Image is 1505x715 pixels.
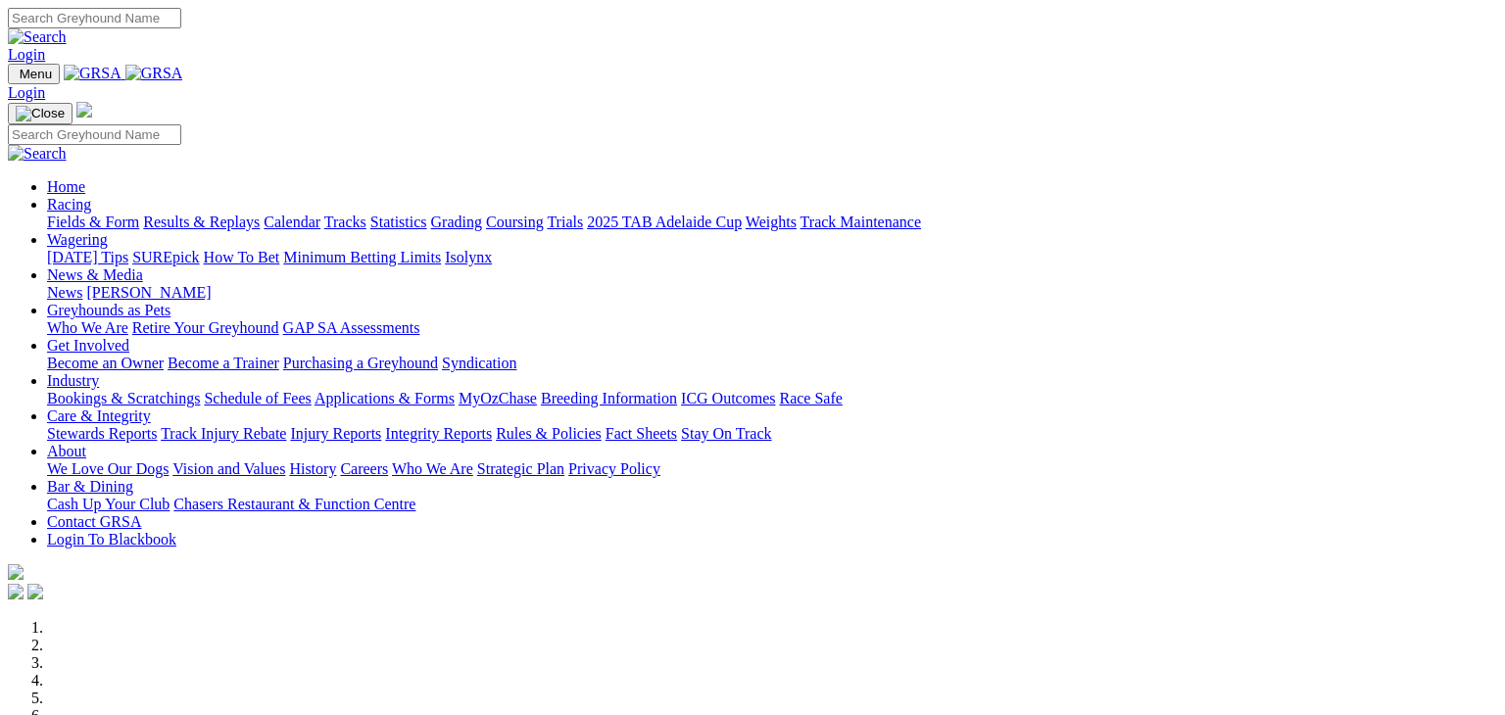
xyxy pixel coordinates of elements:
[8,584,24,599] img: facebook.svg
[568,460,660,477] a: Privacy Policy
[370,214,427,230] a: Statistics
[47,531,176,548] a: Login To Blackbook
[324,214,366,230] a: Tracks
[47,443,86,459] a: About
[47,302,170,318] a: Greyhounds as Pets
[47,214,139,230] a: Fields & Form
[8,46,45,63] a: Login
[132,249,199,265] a: SUREpick
[47,355,164,371] a: Become an Owner
[442,355,516,371] a: Syndication
[161,425,286,442] a: Track Injury Rebate
[47,407,151,424] a: Care & Integrity
[779,390,842,406] a: Race Safe
[8,8,181,28] input: Search
[587,214,742,230] a: 2025 TAB Adelaide Cup
[547,214,583,230] a: Trials
[8,103,73,124] button: Toggle navigation
[47,425,1497,443] div: Care & Integrity
[173,496,415,512] a: Chasers Restaurant & Function Centre
[486,214,544,230] a: Coursing
[340,460,388,477] a: Careers
[431,214,482,230] a: Grading
[47,460,169,477] a: We Love Our Dogs
[47,196,91,213] a: Racing
[681,425,771,442] a: Stay On Track
[8,564,24,580] img: logo-grsa-white.png
[47,266,143,283] a: News & Media
[290,425,381,442] a: Injury Reports
[445,249,492,265] a: Isolynx
[47,249,128,265] a: [DATE] Tips
[289,460,336,477] a: History
[47,231,108,248] a: Wagering
[47,513,141,530] a: Contact GRSA
[204,249,280,265] a: How To Bet
[172,460,285,477] a: Vision and Values
[64,65,121,82] img: GRSA
[8,28,67,46] img: Search
[8,64,60,84] button: Toggle navigation
[541,390,677,406] a: Breeding Information
[47,425,157,442] a: Stewards Reports
[47,478,133,495] a: Bar & Dining
[746,214,797,230] a: Weights
[16,106,65,121] img: Close
[86,284,211,301] a: [PERSON_NAME]
[47,214,1497,231] div: Racing
[20,67,52,81] span: Menu
[264,214,320,230] a: Calendar
[283,355,438,371] a: Purchasing a Greyhound
[47,496,1497,513] div: Bar & Dining
[385,425,492,442] a: Integrity Reports
[477,460,564,477] a: Strategic Plan
[47,372,99,389] a: Industry
[47,319,128,336] a: Who We Are
[283,249,441,265] a: Minimum Betting Limits
[76,102,92,118] img: logo-grsa-white.png
[8,145,67,163] img: Search
[47,390,200,406] a: Bookings & Scratchings
[47,460,1497,478] div: About
[47,284,82,301] a: News
[681,390,775,406] a: ICG Outcomes
[143,214,260,230] a: Results & Replays
[315,390,455,406] a: Applications & Forms
[47,390,1497,407] div: Industry
[27,584,43,599] img: twitter.svg
[496,425,602,442] a: Rules & Policies
[47,319,1497,337] div: Greyhounds as Pets
[47,355,1497,372] div: Get Involved
[8,84,45,101] a: Login
[47,337,129,354] a: Get Involved
[606,425,677,442] a: Fact Sheets
[204,390,311,406] a: Schedule of Fees
[168,355,279,371] a: Become a Trainer
[801,214,921,230] a: Track Maintenance
[47,284,1497,302] div: News & Media
[47,249,1497,266] div: Wagering
[459,390,537,406] a: MyOzChase
[125,65,183,82] img: GRSA
[8,124,181,145] input: Search
[47,496,170,512] a: Cash Up Your Club
[283,319,420,336] a: GAP SA Assessments
[47,178,85,195] a: Home
[392,460,473,477] a: Who We Are
[132,319,279,336] a: Retire Your Greyhound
